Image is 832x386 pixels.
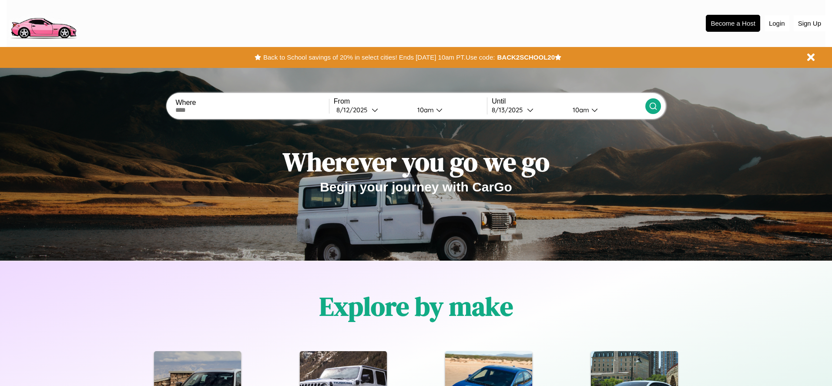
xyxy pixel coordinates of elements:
button: Login [765,15,789,31]
button: Sign Up [794,15,825,31]
b: BACK2SCHOOL20 [497,54,555,61]
button: Back to School savings of 20% in select cities! Ends [DATE] 10am PT.Use code: [261,51,497,64]
label: Until [492,97,645,105]
div: 10am [568,106,591,114]
img: logo [7,4,80,41]
button: 10am [410,105,487,114]
label: Where [175,99,329,107]
button: Become a Host [706,15,760,32]
div: 8 / 13 / 2025 [492,106,527,114]
div: 10am [413,106,436,114]
button: 8/12/2025 [334,105,410,114]
h1: Explore by make [319,289,513,324]
div: 8 / 12 / 2025 [336,106,372,114]
button: 10am [566,105,645,114]
label: From [334,97,487,105]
